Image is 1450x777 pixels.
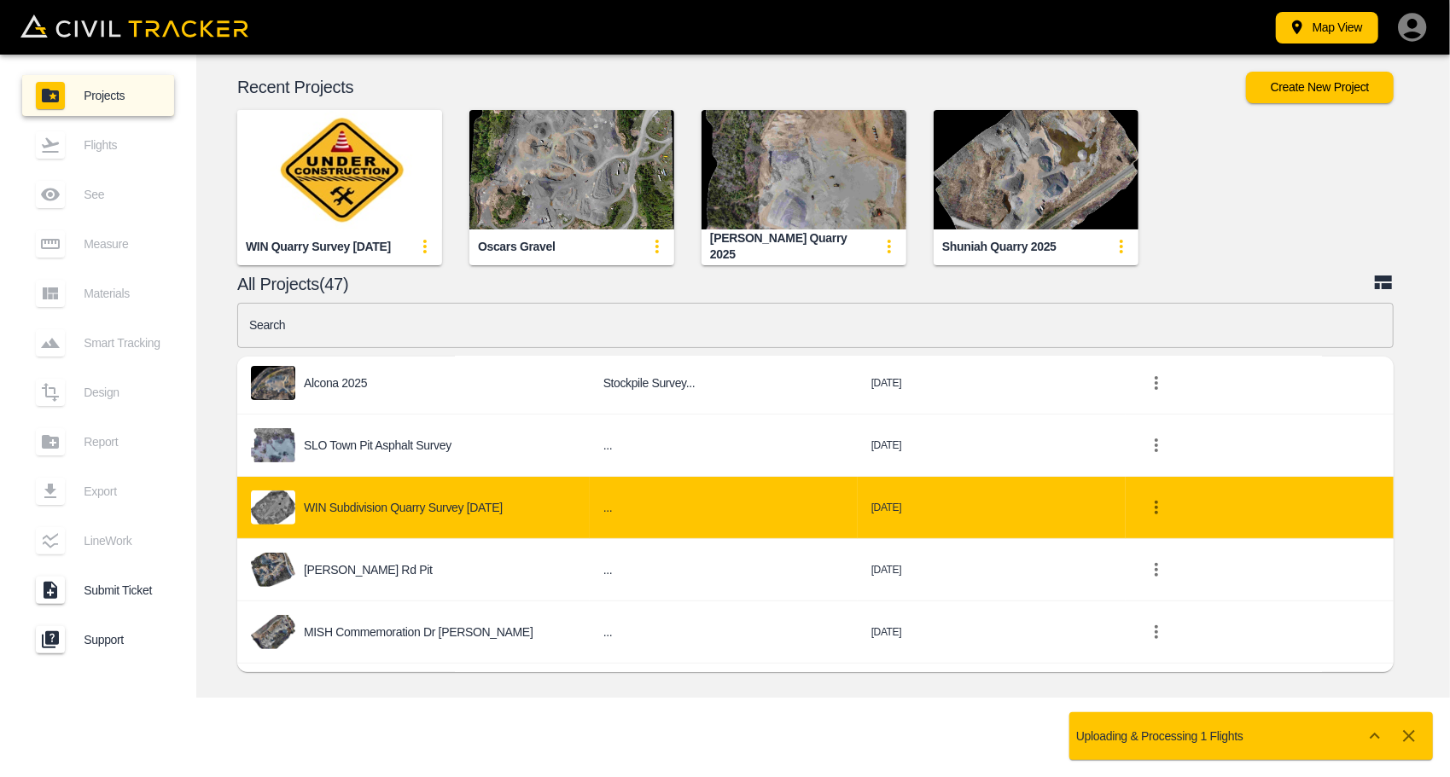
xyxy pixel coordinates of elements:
a: Submit Ticket [22,570,174,611]
div: WIN Quarry Survey [DATE] [246,239,391,255]
p: WIN Subdivision Quarry Survey [DATE] [304,501,503,514]
td: [DATE] [858,477,1126,539]
button: Show more [1358,719,1392,753]
span: Support [84,633,160,647]
p: All Projects(47) [237,277,1373,291]
td: [DATE] [858,352,1126,415]
p: [PERSON_NAME] Rd Pit [304,563,433,577]
p: MISH Commemoration Dr [PERSON_NAME] [304,625,533,639]
p: SLO Town Pit Asphalt Survey [304,438,451,452]
button: update-card-details [1104,229,1138,264]
img: project-image [251,428,295,462]
h6: Stockpile Survey [603,373,844,394]
p: Alcona 2025 [304,376,367,390]
img: BJ Kapush Quarry 2025 [702,110,906,229]
td: [DATE] [858,415,1126,477]
td: [DATE] [858,601,1126,664]
h6: ... [603,622,844,643]
button: Map View [1276,12,1378,43]
td: [DATE] [858,539,1126,601]
h6: ... [603,560,844,581]
img: project-image [251,490,295,525]
button: update-card-details [872,229,906,264]
img: Shuniah Quarry 2025 [934,110,1138,229]
img: Oscars Gravel [469,110,674,229]
button: Create New Project [1246,72,1394,103]
img: Civil Tracker [20,14,248,38]
h6: ... [603,435,844,456]
a: Projects [22,75,174,116]
button: update-card-details [640,229,674,264]
a: Support [22,619,174,660]
span: Submit Ticket [84,583,160,597]
div: Oscars Gravel [478,239,556,255]
img: project-image [251,366,295,400]
td: [DATE] [858,664,1126,726]
img: WIN Quarry Survey August 26 2025 [237,110,442,229]
div: [PERSON_NAME] Quarry 2025 [710,230,872,262]
span: Projects [84,89,160,102]
p: Uploading & Processing 1 Flights [1076,729,1243,743]
div: Shuniah Quarry 2025 [942,239,1057,255]
p: Recent Projects [237,80,1246,94]
h6: ... [603,497,844,519]
img: project-image [251,615,295,649]
button: update-card-details [408,229,442,264]
img: project-image [251,553,295,587]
